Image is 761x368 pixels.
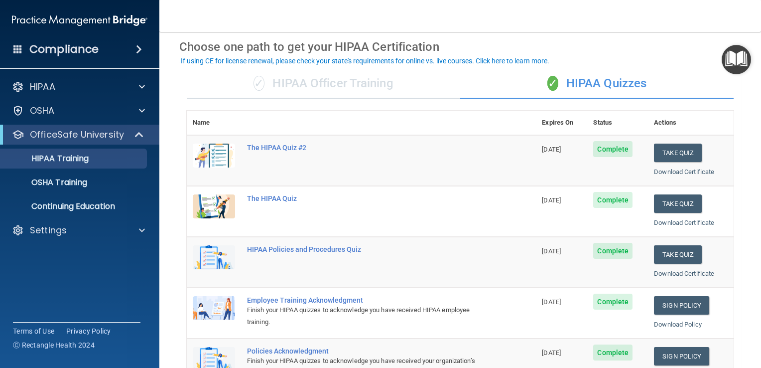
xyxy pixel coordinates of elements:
p: Continuing Education [6,201,142,211]
p: OfficeSafe University [30,129,124,141]
div: Employee Training Acknowledgment [247,296,486,304]
a: Settings [12,224,145,236]
span: ✓ [547,76,558,91]
button: Take Quiz [654,194,702,213]
th: Expires On [536,111,587,135]
span: [DATE] [542,349,561,357]
div: Policies Acknowledgment [247,347,486,355]
p: HIPAA Training [6,154,89,164]
button: Take Quiz [654,144,702,162]
span: [DATE] [542,247,561,255]
p: Settings [30,224,67,236]
span: [DATE] [542,146,561,153]
button: Open Resource Center [722,45,751,74]
a: Terms of Use [13,326,54,336]
div: If using CE for license renewal, please check your state's requirements for online vs. live cours... [181,57,549,64]
div: The HIPAA Quiz #2 [247,144,486,152]
button: Take Quiz [654,245,702,264]
a: Download Certificate [654,219,714,226]
a: HIPAA [12,81,145,93]
div: HIPAA Officer Training [187,69,460,99]
div: HIPAA Quizzes [460,69,734,99]
a: Download Policy [654,321,702,328]
p: OSHA Training [6,178,87,187]
th: Name [187,111,241,135]
th: Status [587,111,648,135]
div: The HIPAA Quiz [247,194,486,202]
a: OfficeSafe University [12,129,144,141]
span: Complete [593,243,633,259]
span: Complete [593,192,633,208]
span: Complete [593,294,633,310]
p: OSHA [30,105,55,117]
div: Choose one path to get your HIPAA Certification [179,32,741,61]
h4: Compliance [29,42,99,56]
a: Sign Policy [654,296,709,315]
button: If using CE for license renewal, please check your state's requirements for online vs. live cours... [179,56,551,66]
a: Sign Policy [654,347,709,366]
span: Ⓒ Rectangle Health 2024 [13,340,95,350]
div: HIPAA Policies and Procedures Quiz [247,245,486,253]
th: Actions [648,111,734,135]
img: PMB logo [12,10,147,30]
a: Download Certificate [654,270,714,277]
span: Complete [593,345,633,361]
span: [DATE] [542,196,561,204]
p: HIPAA [30,81,55,93]
a: OSHA [12,105,145,117]
span: [DATE] [542,298,561,306]
a: Privacy Policy [66,326,111,336]
span: ✓ [254,76,264,91]
div: Finish your HIPAA quizzes to acknowledge you have received HIPAA employee training. [247,304,486,328]
a: Download Certificate [654,168,714,176]
span: Complete [593,141,633,157]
